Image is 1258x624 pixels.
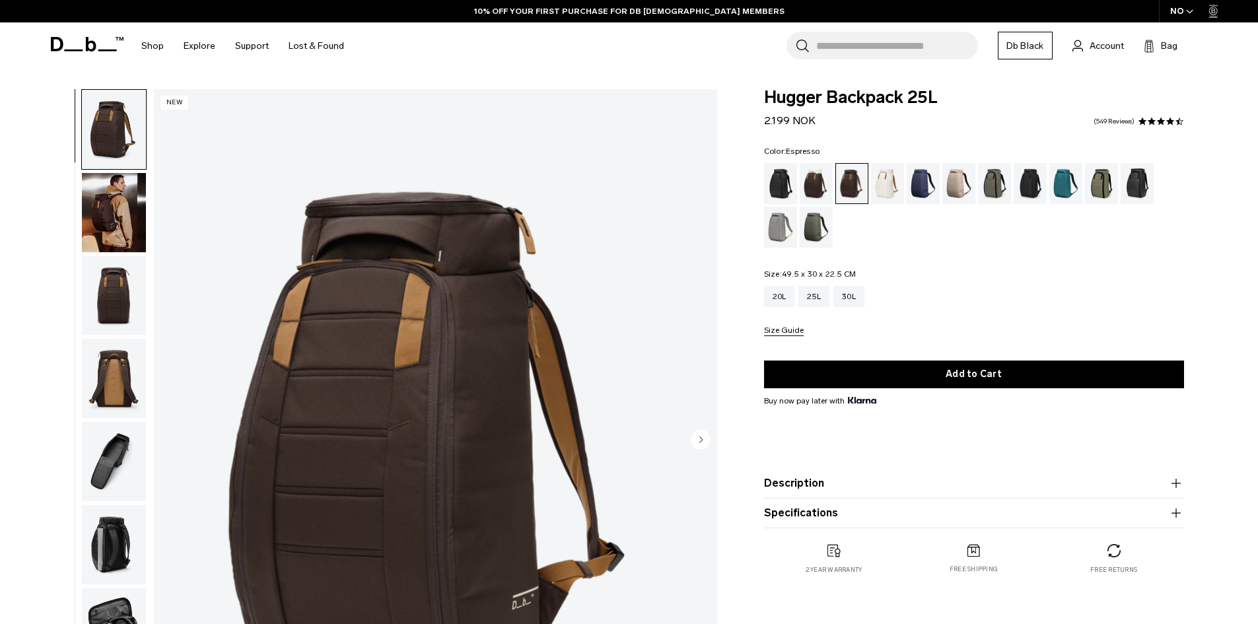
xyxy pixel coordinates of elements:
[131,22,354,69] nav: Main Navigation
[1144,38,1177,53] button: Bag
[235,22,269,69] a: Support
[1085,163,1118,204] a: Mash Green
[998,32,1053,59] a: Db Black
[764,163,797,204] a: Black Out
[1161,39,1177,53] span: Bag
[1049,163,1082,204] a: Midnight Teal
[764,361,1184,388] button: Add to Cart
[806,565,862,574] p: 2 year warranty
[82,422,146,501] img: Hugger Backpack 25L Espresso
[800,207,833,248] a: Moss Green
[848,397,876,403] img: {"height" => 20, "alt" => "Klarna"}
[786,147,820,156] span: Espresso
[141,22,164,69] a: Shop
[764,505,1184,521] button: Specifications
[764,89,1184,106] span: Hugger Backpack 25L
[835,163,868,204] a: Espresso
[82,505,146,584] img: Hugger Backpack 25L Espresso
[81,89,147,170] button: Hugger Backpack 25L Espresso
[764,395,876,407] span: Buy now pay later with
[798,286,829,307] a: 25L
[833,286,864,307] a: 30L
[691,429,711,452] button: Next slide
[800,163,833,204] a: Cappuccino
[81,421,147,502] button: Hugger Backpack 25L Espresso
[764,286,795,307] a: 20L
[1014,163,1047,204] a: Charcoal Grey
[1090,39,1124,53] span: Account
[82,339,146,418] img: Hugger Backpack 25L Espresso
[82,173,146,252] img: Hugger Backpack 25L Espresso
[82,90,146,169] img: Hugger Backpack 25L Espresso
[942,163,975,204] a: Fogbow Beige
[82,256,146,335] img: Hugger Backpack 25L Espresso
[978,163,1011,204] a: Forest Green
[764,475,1184,491] button: Description
[81,256,147,336] button: Hugger Backpack 25L Espresso
[1090,565,1137,574] p: Free returns
[1072,38,1124,53] a: Account
[474,5,785,17] a: 10% OFF YOUR FIRST PURCHASE FOR DB [DEMOGRAPHIC_DATA] MEMBERS
[907,163,940,204] a: Blue Hour
[782,269,856,279] span: 49.5 x 30 x 22.5 CM
[81,172,147,253] button: Hugger Backpack 25L Espresso
[81,504,147,585] button: Hugger Backpack 25L Espresso
[764,270,856,278] legend: Size:
[764,147,820,155] legend: Color:
[764,207,797,248] a: Sand Grey
[764,114,816,127] span: 2.199 NOK
[184,22,215,69] a: Explore
[1121,163,1154,204] a: Reflective Black
[871,163,904,204] a: Oatmilk
[1094,118,1135,125] a: 549 reviews
[289,22,344,69] a: Lost & Found
[950,565,998,574] p: Free shipping
[764,326,804,336] button: Size Guide
[160,96,189,110] p: New
[81,338,147,419] button: Hugger Backpack 25L Espresso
